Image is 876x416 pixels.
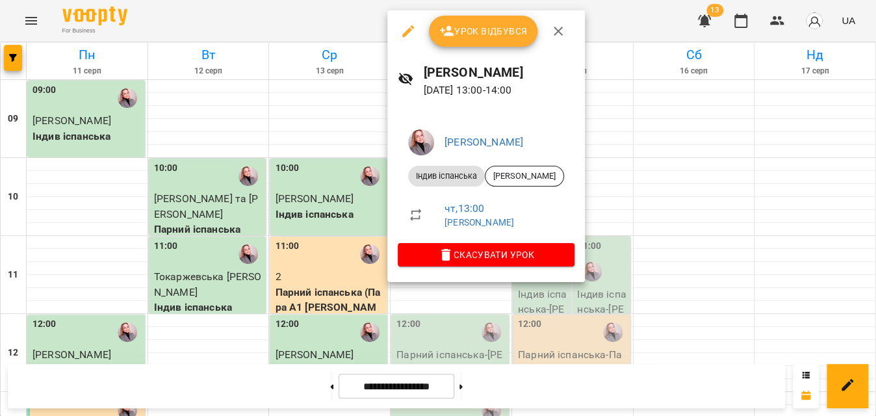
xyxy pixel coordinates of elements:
[408,129,434,155] img: ebe814a16849b0f359d24ecf9a0241ef.JPG
[424,62,574,83] h6: [PERSON_NAME]
[444,202,484,214] a: чт , 13:00
[429,16,538,47] button: Урок відбувся
[485,170,563,182] span: [PERSON_NAME]
[408,170,485,182] span: Індив іспанська
[408,247,564,263] span: Скасувати Урок
[485,166,564,187] div: [PERSON_NAME]
[398,243,574,266] button: Скасувати Урок
[444,217,514,227] a: [PERSON_NAME]
[444,136,523,148] a: [PERSON_NAME]
[439,23,528,39] span: Урок відбувся
[424,83,574,98] p: [DATE] 13:00 - 14:00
